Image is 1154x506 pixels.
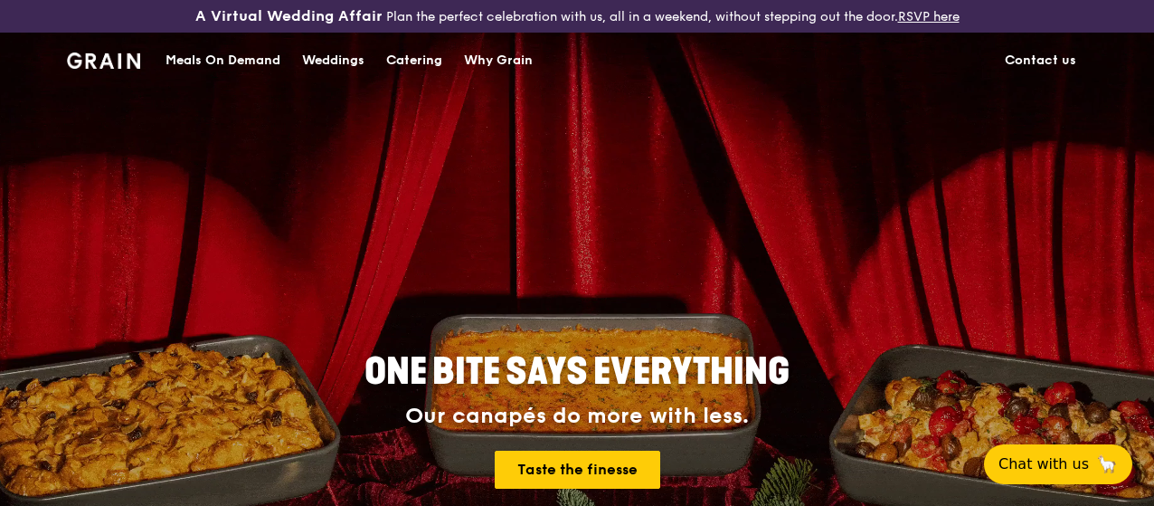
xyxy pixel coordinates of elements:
[984,444,1132,484] button: Chat with us🦙
[291,33,375,88] a: Weddings
[464,33,533,88] div: Why Grain
[195,7,383,25] h3: A Virtual Wedding Affair
[67,53,140,69] img: Grain
[251,404,903,429] div: Our canapés do more with less.
[998,453,1089,475] span: Chat with us
[994,33,1087,88] a: Contact us
[302,33,364,88] div: Weddings
[1096,453,1118,475] span: 🦙
[898,9,960,24] a: RSVP here
[67,32,140,86] a: GrainGrain
[453,33,544,88] a: Why Grain
[375,33,453,88] a: Catering
[495,451,660,489] a: Taste the finesse
[166,33,280,88] div: Meals On Demand
[386,33,442,88] div: Catering
[193,7,962,25] div: Plan the perfect celebration with us, all in a weekend, without stepping out the door.
[364,350,790,394] span: ONE BITE SAYS EVERYTHING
